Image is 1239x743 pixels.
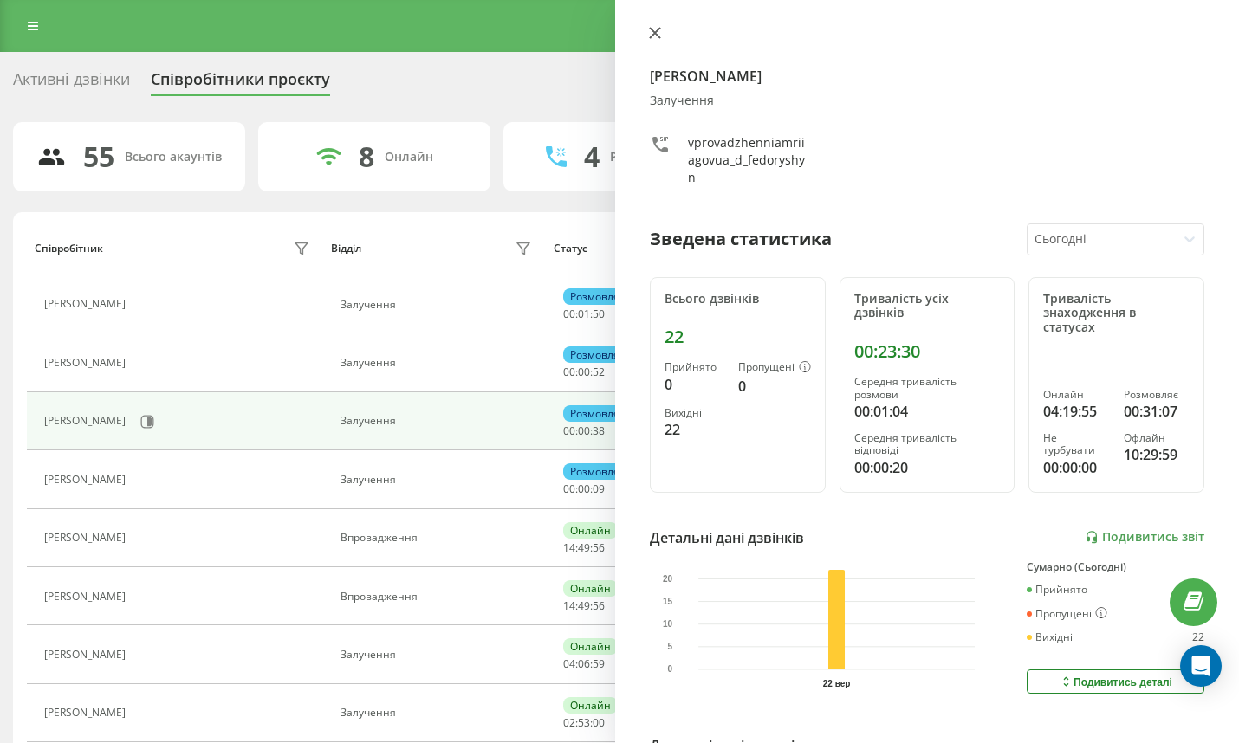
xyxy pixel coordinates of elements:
div: Пропущені [738,361,811,375]
div: Розмовляє [563,405,632,422]
div: Зведена статистика [650,226,832,252]
text: 20 [663,573,673,583]
div: 8 [359,140,374,173]
div: [PERSON_NAME] [44,474,130,486]
div: Онлайн [563,697,618,714]
div: [PERSON_NAME] [44,649,130,661]
button: Подивитись деталі [1027,669,1204,694]
div: Всього дзвінків [665,292,811,307]
span: 00 [563,481,575,496]
div: Вихідні [665,407,724,419]
div: Детальні дані дзвінків [650,527,804,548]
text: 5 [668,642,673,651]
span: 09 [593,481,605,496]
span: 00 [563,423,575,438]
text: 0 [668,664,673,674]
div: 0 [738,376,811,397]
div: : : [563,658,605,670]
div: [PERSON_NAME] [44,298,130,310]
div: Співробітники проєкту [151,70,330,97]
div: Середня тривалість розмови [854,376,1001,401]
div: Розмовляє [563,288,632,305]
div: Подивитись деталі [1059,675,1172,688]
h4: [PERSON_NAME] [650,66,1204,87]
div: Залучення [341,415,536,427]
div: Сумарно (Сьогодні) [1027,561,1204,573]
div: [PERSON_NAME] [44,415,130,427]
span: 14 [563,598,575,613]
div: : : [563,542,605,554]
div: Залучення [341,707,536,719]
span: 56 [593,540,605,555]
div: [PERSON_NAME] [44,591,130,603]
span: 49 [578,540,590,555]
span: 06 [578,656,590,671]
div: Середня тривалість відповіді [854,432,1001,457]
div: Розмовляє [563,346,632,363]
div: Прийнято [665,361,724,373]
span: 01 [578,307,590,321]
div: Розмовляє [1124,389,1190,401]
div: Онлайн [563,638,618,655]
div: Open Intercom Messenger [1180,645,1222,687]
span: 04 [563,656,575,671]
span: 53 [578,715,590,730]
div: vprovadzhenniamriiagovua_d_fedoryshyn [688,134,812,186]
div: Активні дзвінки [13,70,130,97]
div: 10:29:59 [1124,444,1190,465]
span: 50 [593,307,605,321]
span: 00 [578,481,590,496]
div: Онлайн [385,150,433,165]
div: : : [563,308,605,320]
div: Залучення [341,474,536,486]
div: Вихідні [1027,631,1073,643]
span: 00 [563,307,575,321]
div: Офлайн [1124,432,1190,444]
span: 02 [563,715,575,730]
div: Впровадження [341,532,536,544]
span: 00 [578,423,590,438]
span: 52 [593,365,605,379]
div: Всього акаунтів [125,150,222,165]
text: 15 [663,597,673,606]
span: 00 [563,365,575,379]
div: 0 [665,374,724,395]
div: 00:31:07 [1124,401,1190,422]
div: Онлайн [1043,389,1109,401]
span: 00 [593,715,605,730]
div: 55 [83,140,114,173]
div: 22 [1192,631,1204,643]
div: [PERSON_NAME] [44,707,130,719]
span: 14 [563,540,575,555]
div: : : [563,425,605,437]
div: Впровадження [341,591,536,603]
div: Онлайн [563,580,618,597]
div: 00:23:30 [854,341,1001,362]
div: Прийнято [1027,584,1087,596]
div: : : [563,366,605,378]
text: 22 вер [823,679,851,688]
div: Залучення [341,357,536,369]
span: 49 [578,598,590,613]
div: Статус [554,242,587,255]
div: Залучення [650,94,1204,108]
div: [PERSON_NAME] [44,532,130,544]
div: Тривалість знаходження в статусах [1043,292,1190,335]
div: Відділ [331,242,361,255]
div: 00:00:20 [854,457,1001,478]
div: 4 [584,140,600,173]
div: Онлайн [563,522,618,539]
div: Розмовляє [563,463,632,480]
span: 59 [593,656,605,671]
text: 10 [663,619,673,629]
div: 22 [665,419,724,440]
div: : : [563,483,605,495]
div: Пропущені [1027,607,1107,621]
span: 38 [593,423,605,438]
div: : : [563,717,605,729]
div: Не турбувати [1043,432,1109,457]
div: Співробітник [35,242,103,255]
div: Залучення [341,649,536,661]
div: 04:19:55 [1043,401,1109,422]
div: 00:00:00 [1043,457,1109,478]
